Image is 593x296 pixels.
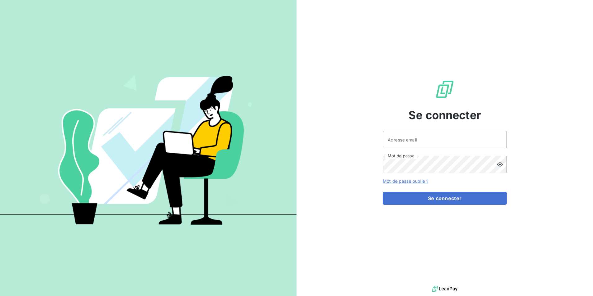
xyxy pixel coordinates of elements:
[435,79,455,99] img: Logo LeanPay
[383,131,507,148] input: placeholder
[383,192,507,205] button: Se connecter
[408,107,481,123] span: Se connecter
[383,178,428,184] a: Mot de passe oublié ?
[432,284,457,294] img: logo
